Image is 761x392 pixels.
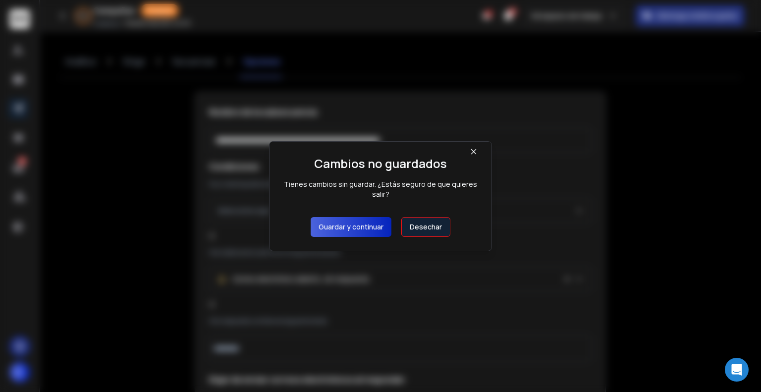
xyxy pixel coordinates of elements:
font: Cambios no guardados [314,155,447,171]
font: Guardar y continuar [319,222,383,231]
font: Tienes cambios sin guardar. ¿Estás seguro de que quieres salir? [284,179,479,199]
font: Desechar [410,222,442,231]
button: Guardar y continuar [311,217,391,237]
div: Abrir Intercom Messenger [725,358,749,382]
button: Desechar [401,217,450,237]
